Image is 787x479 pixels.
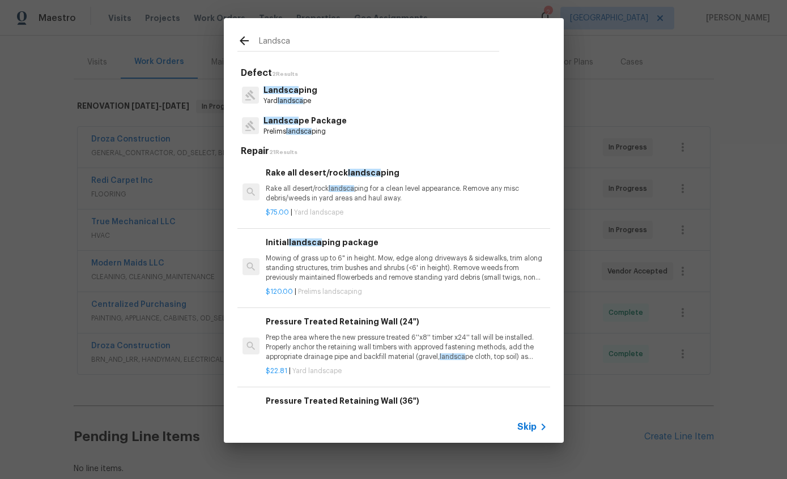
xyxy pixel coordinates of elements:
span: Prelims landscaping [298,288,362,295]
p: Yard pe [263,96,317,106]
span: Landsca [263,86,299,94]
h6: Pressure Treated Retaining Wall (24") [266,315,547,328]
span: landsca [440,353,465,360]
p: pe Package [263,115,347,127]
span: landsca [289,238,322,246]
span: Skip [517,421,537,433]
span: 2 Results [272,71,298,77]
p: ping [263,84,317,96]
span: $75.00 [266,209,289,216]
p: Rake all desert/rock ping for a clean level appearance. Remove any misc debris/weeds in yard area... [266,184,547,203]
p: | [266,287,547,297]
span: Landsca [263,117,299,125]
h5: Repair [241,146,550,157]
input: Search issues or repairs [259,34,499,51]
p: Mowing of grass up to 6" in height. Mow, edge along driveways & sidewalks, trim along standing st... [266,254,547,283]
span: landsca [329,185,354,192]
p: Prep the area where the new pressure treated 6''x8'' timber x24'' tall will be installed. Properl... [266,333,547,362]
h6: Initial ping package [266,236,547,249]
span: $22.81 [266,367,287,374]
h5: Defect [241,67,550,79]
span: landsca [278,97,303,104]
span: landsca [348,169,381,177]
h6: Rake all desert/rock ping [266,166,547,179]
span: $120.00 [266,288,293,295]
h6: Pressure Treated Retaining Wall (36") [266,395,547,407]
span: Yard landscape [292,367,342,374]
p: | [266,366,547,376]
p: | [266,208,547,217]
p: Prelims ping [263,127,347,136]
span: landsca [286,128,312,135]
span: Yard landscape [294,209,343,216]
span: 21 Results [269,149,297,155]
